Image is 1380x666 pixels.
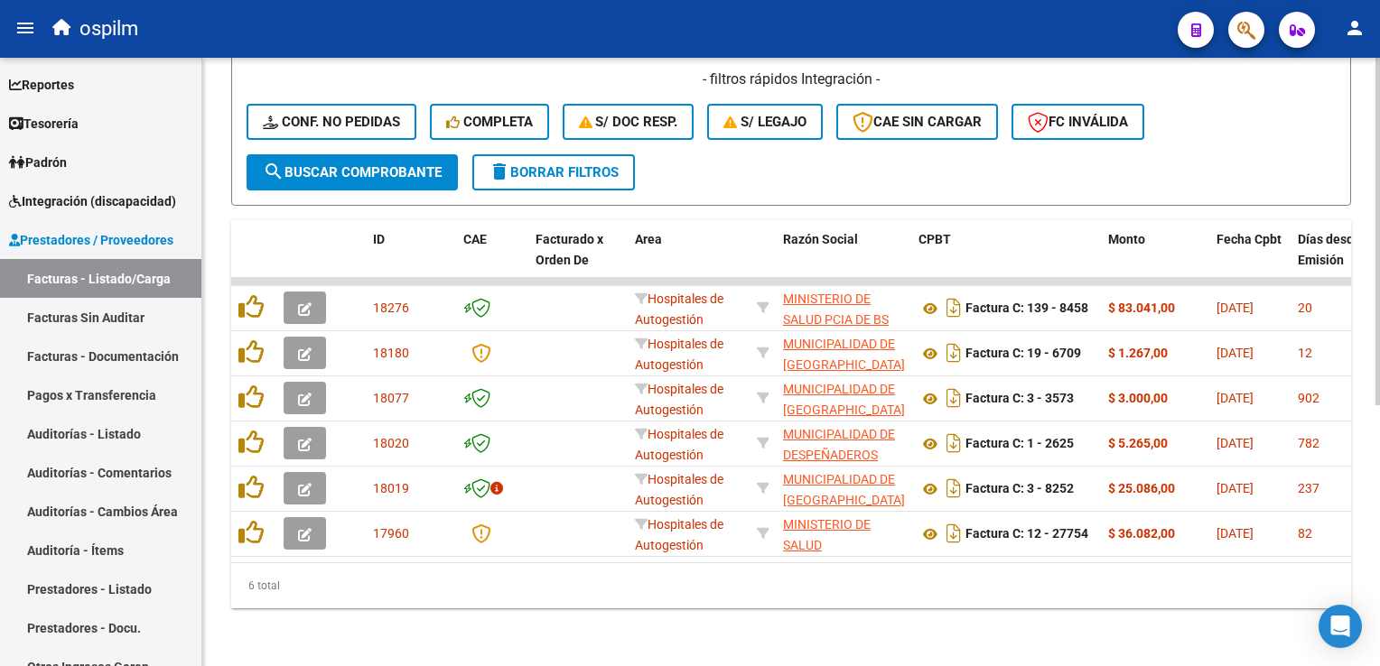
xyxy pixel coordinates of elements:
[373,526,409,541] span: 17960
[911,220,1101,300] datatable-header-cell: CPBT
[463,232,487,246] span: CAE
[776,220,911,300] datatable-header-cell: Razón Social
[1108,391,1168,405] strong: $ 3.000,00
[1209,220,1291,300] datatable-header-cell: Fecha Cpbt
[1012,104,1144,140] button: FC Inválida
[1344,17,1366,39] mat-icon: person
[965,392,1074,406] strong: Factura C: 3 - 3573
[783,514,904,552] div: 30999257182
[489,161,510,182] mat-icon: delete
[783,424,904,462] div: 30999067715
[783,517,871,552] span: MINISTERIO DE SALUD
[366,220,456,300] datatable-header-cell: ID
[9,230,173,250] span: Prestadores / Proveedores
[1028,114,1128,130] span: FC Inválida
[1319,605,1362,648] div: Open Intercom Messenger
[247,154,458,190] button: Buscar Comprobante
[1298,481,1319,495] span: 237
[965,482,1074,496] strong: Factura C: 3 - 8252
[430,104,549,140] button: Completa
[263,114,400,130] span: Conf. no pedidas
[579,114,678,130] span: S/ Doc Resp.
[1108,301,1175,315] strong: $ 83.041,00
[9,153,67,172] span: Padrón
[635,337,723,372] span: Hospitales de Autogestión
[1298,301,1312,315] span: 20
[563,104,695,140] button: S/ Doc Resp.
[263,164,442,180] span: Buscar Comprobante
[446,114,533,130] span: Completa
[1108,436,1168,450] strong: $ 5.265,00
[536,232,603,267] span: Facturado x Orden De
[1217,481,1254,495] span: [DATE]
[783,334,904,372] div: 30681615322
[263,161,284,182] mat-icon: search
[783,469,904,507] div: 30999229790
[635,291,723,327] span: Hospitales de Autogestión
[783,232,858,246] span: Razón Social
[1108,232,1145,246] span: Monto
[231,563,1351,608] div: 6 total
[1217,436,1254,450] span: [DATE]
[918,232,951,246] span: CPBT
[783,382,905,417] span: MUNICIPALIDAD DE [GEOGRAPHIC_DATA]
[247,69,1336,89] h4: - filtros rápidos Integración -
[472,154,635,190] button: Borrar Filtros
[1108,481,1175,495] strong: $ 25.086,00
[1217,301,1254,315] span: [DATE]
[373,301,409,315] span: 18276
[9,75,74,95] span: Reportes
[1217,346,1254,360] span: [DATE]
[373,391,409,405] span: 18077
[635,382,723,417] span: Hospitales de Autogestión
[628,220,750,300] datatable-header-cell: Area
[373,232,385,246] span: ID
[783,427,895,462] span: MUNICIPALIDAD DE DESPEÑADEROS
[79,9,138,49] span: ospilm
[1101,220,1209,300] datatable-header-cell: Monto
[707,104,823,140] button: S/ legajo
[942,519,965,548] i: Descargar documento
[528,220,628,300] datatable-header-cell: Facturado x Orden De
[783,472,905,507] span: MUNICIPALIDAD DE [GEOGRAPHIC_DATA]
[1298,232,1361,267] span: Días desde Emisión
[9,191,176,211] span: Integración (discapacidad)
[14,17,36,39] mat-icon: menu
[373,481,409,495] span: 18019
[9,114,79,134] span: Tesorería
[965,437,1074,451] strong: Factura C: 1 - 2625
[373,436,409,450] span: 18020
[942,338,965,367] i: Descargar documento
[783,289,904,327] div: 30626983398
[1217,526,1254,541] span: [DATE]
[635,232,662,246] span: Area
[489,164,619,180] span: Borrar Filtros
[1298,346,1312,360] span: 12
[1298,436,1319,450] span: 782
[373,346,409,360] span: 18180
[635,472,723,507] span: Hospitales de Autogestión
[635,517,723,552] span: Hospitales de Autogestión
[836,104,998,140] button: CAE SIN CARGAR
[1217,391,1254,405] span: [DATE]
[1108,526,1175,541] strong: $ 36.082,00
[942,429,965,458] i: Descargar documento
[1108,346,1168,360] strong: $ 1.267,00
[942,474,965,503] i: Descargar documento
[1298,391,1319,405] span: 902
[783,379,904,417] div: 30668656346
[247,104,416,140] button: Conf. no pedidas
[965,347,1081,361] strong: Factura C: 19 - 6709
[942,293,965,322] i: Descargar documento
[783,337,905,393] span: MUNICIPALIDAD DE [GEOGRAPHIC_DATA] ARGENTINAS
[635,427,723,462] span: Hospitales de Autogestión
[1298,526,1312,541] span: 82
[1217,232,1282,246] span: Fecha Cpbt
[456,220,528,300] datatable-header-cell: CAE
[853,114,982,130] span: CAE SIN CARGAR
[723,114,807,130] span: S/ legajo
[783,291,889,347] span: MINISTERIO DE SALUD PCIA DE BS AS
[1291,220,1372,300] datatable-header-cell: Días desde Emisión
[965,527,1088,541] strong: Factura C: 12 - 27754
[965,301,1088,316] strong: Factura C: 139 - 8458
